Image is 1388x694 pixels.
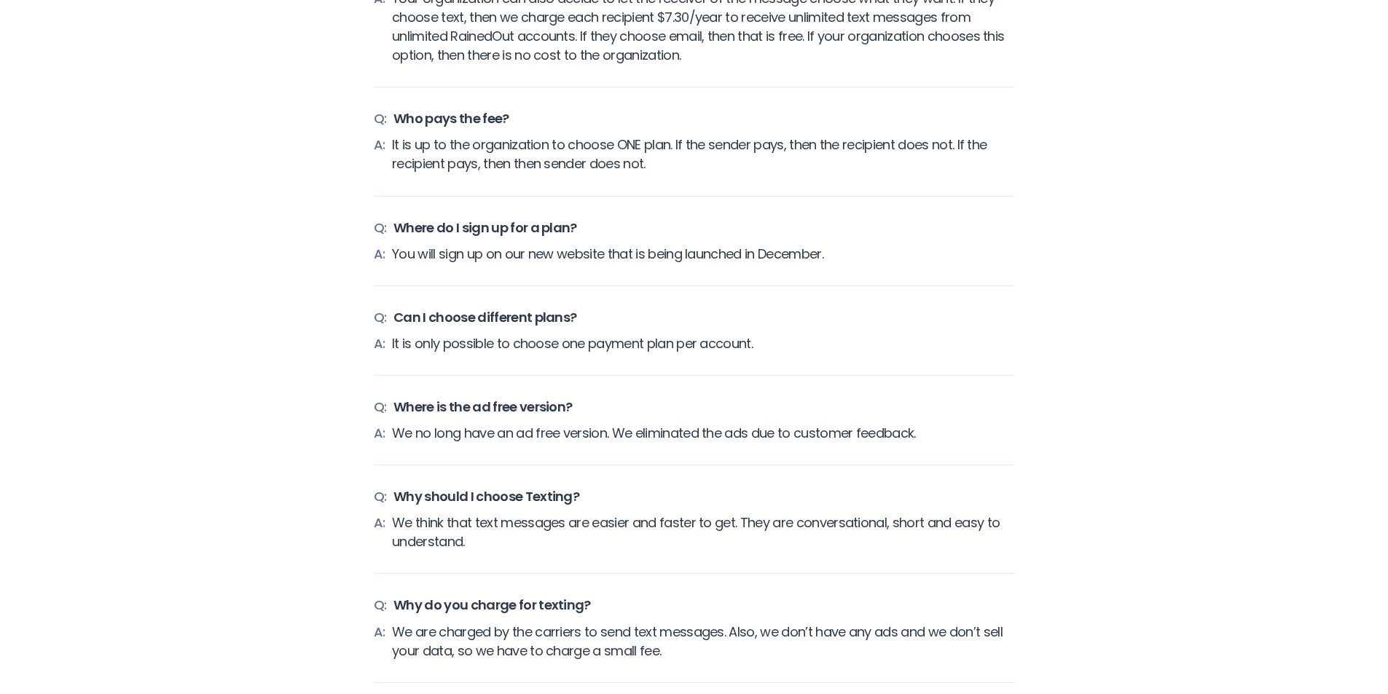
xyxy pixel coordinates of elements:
[374,487,387,506] span: Q:
[393,596,591,615] span: Why do you charge for texting?
[374,398,387,417] span: Q:
[393,308,576,327] span: Can I choose different plans?
[393,487,579,506] span: Why should I choose Texting?
[392,424,916,443] span: We no long have an ad free version. We eliminated the ads due to customer feedback.
[374,334,385,353] span: A:
[393,109,509,128] span: Who pays the fee?
[393,398,572,417] span: Where is the ad free version?
[393,218,577,237] span: Where do I sign up for a plan?
[374,596,387,615] span: Q:
[374,109,387,128] span: Q:
[392,623,1014,661] span: We are charged by the carriers to send text messages. Also, we don’t have any ads and we don’t se...
[392,334,753,353] span: It is only possible to choose one payment plan per account.
[374,245,385,264] span: A:
[374,135,385,173] span: A:
[374,308,387,327] span: Q:
[392,245,823,264] span: You will sign up on our new website that is being launched in December.
[374,424,385,443] span: A:
[374,513,385,551] span: A:
[374,623,385,661] span: A:
[392,135,1014,173] span: It is up to the organization to choose ONE plan. If the sender pays, then the recipient does not....
[392,513,1014,551] span: We think that text messages are easier and faster to get. They are conversational, short and easy...
[374,218,387,237] span: Q:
